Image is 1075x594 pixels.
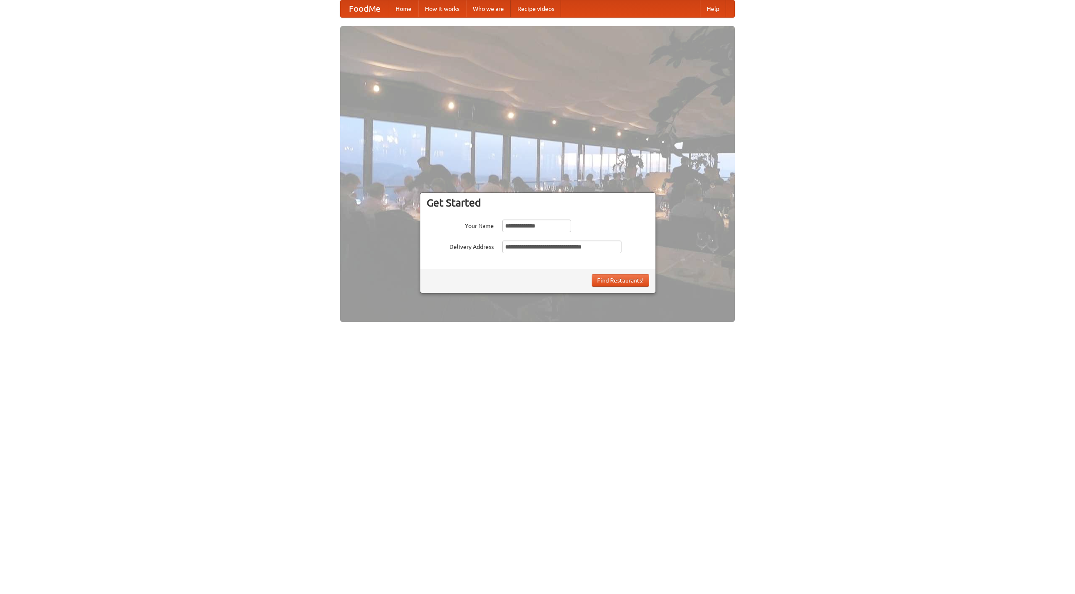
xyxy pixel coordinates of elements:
h3: Get Started [427,196,649,209]
a: How it works [418,0,466,17]
button: Find Restaurants! [592,274,649,287]
a: Who we are [466,0,511,17]
a: FoodMe [341,0,389,17]
a: Help [700,0,726,17]
label: Your Name [427,220,494,230]
a: Home [389,0,418,17]
a: Recipe videos [511,0,561,17]
label: Delivery Address [427,241,494,251]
